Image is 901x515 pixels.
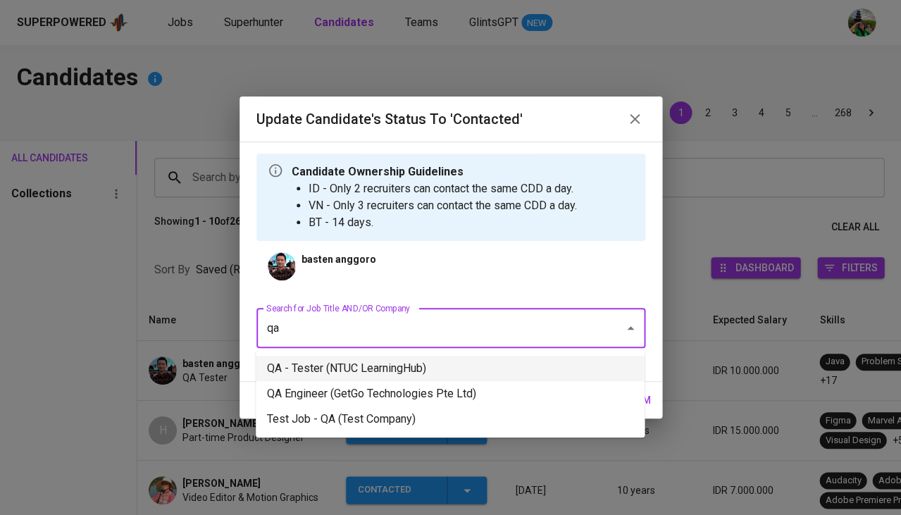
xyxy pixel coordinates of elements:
[256,381,645,407] li: QA Engineer (GetGo Technologies Pte Ltd)
[309,180,577,197] li: ID - Only 2 recruiters can contact the same CDD a day.
[256,108,523,130] h6: Update Candidate's Status to 'Contacted'
[292,163,577,180] p: Candidate Ownership Guidelines
[256,356,645,381] li: QA - Tester (NTUC LearningHub)
[621,318,640,338] button: Close
[309,197,577,214] li: VN - Only 3 recruiters can contact the same CDD a day.
[302,252,376,266] p: basten anggoro
[309,214,577,231] li: BT - 14 days.
[268,252,296,280] img: 16f37456ca78202ca67212a3b366b984.png
[256,407,645,432] li: Test Job - QA (Test Company)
